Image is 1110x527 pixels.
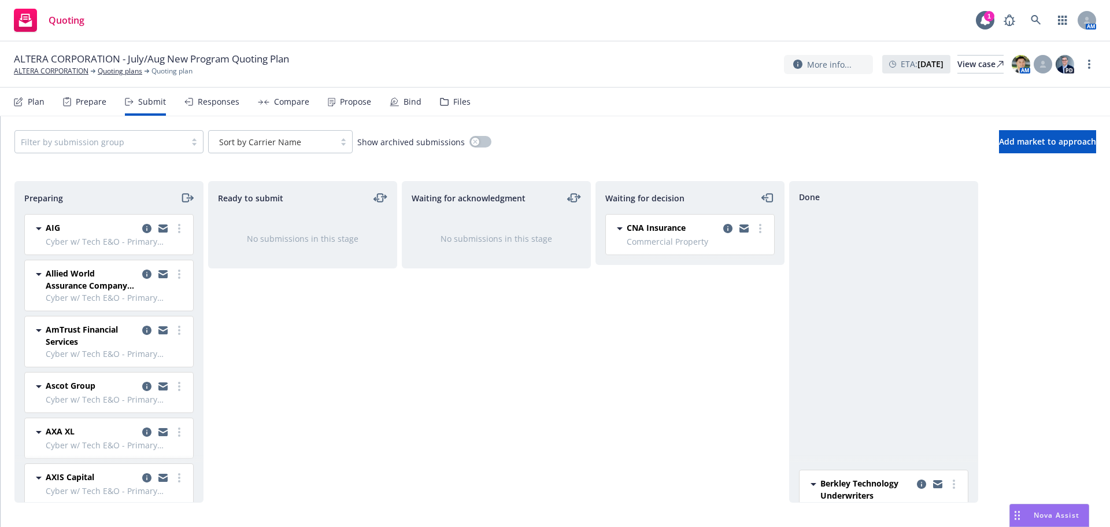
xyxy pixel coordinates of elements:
[180,191,194,205] a: moveRight
[984,11,994,21] div: 1
[140,425,154,439] a: copy logging email
[605,192,684,204] span: Waiting for decision
[820,477,912,502] span: Berkley Technology Underwriters
[46,222,60,234] span: AIG
[172,323,186,337] a: more
[98,66,142,76] a: Quoting plans
[901,58,943,70] span: ETA :
[214,136,329,148] span: Sort by Carrier Name
[140,323,154,337] a: copy logging email
[172,425,186,439] a: more
[140,222,154,235] a: copy logging email
[753,222,767,235] a: more
[156,425,170,439] a: copy logging email
[567,191,581,205] a: moveLeftRight
[172,379,186,393] a: more
[957,55,1004,73] a: View case
[227,233,378,245] div: No submissions in this stage
[998,9,1021,32] a: Report a Bug
[1082,57,1096,71] a: more
[1056,55,1074,73] img: photo
[156,267,170,281] a: copy logging email
[156,471,170,485] a: copy logging email
[46,485,186,497] span: Cyber w/ Tech E&O - Primary Submission
[218,192,283,204] span: Ready to submit
[412,192,526,204] span: Waiting for acknowledgment
[453,97,471,106] div: Files
[46,393,186,406] span: Cyber w/ Tech E&O - Primary Submission
[404,97,421,106] div: Bind
[999,130,1096,153] button: Add market to approach
[917,58,943,69] strong: [DATE]
[46,292,186,304] span: Cyber w/ Tech E&O - Primary Submission
[46,379,95,392] span: Ascot Group
[172,471,186,485] a: more
[947,477,961,491] a: more
[627,222,686,234] span: CNA Insurance
[737,222,751,235] a: copy logging email
[198,97,239,106] div: Responses
[46,235,186,248] span: Cyber w/ Tech E&O - Primary Submission
[140,267,154,281] a: copy logging email
[931,477,945,491] a: copy logging email
[1034,510,1079,520] span: Nova Assist
[807,58,852,71] span: More info...
[219,136,301,148] span: Sort by Carrier Name
[156,222,170,235] a: copy logging email
[49,16,84,25] span: Quoting
[46,439,186,451] span: Cyber w/ Tech E&O - Primary Submission
[156,323,170,337] a: copy logging email
[999,136,1096,147] span: Add market to approach
[1051,9,1074,32] a: Switch app
[172,222,186,235] a: more
[140,471,154,485] a: copy logging email
[784,55,873,74] button: More info...
[156,379,170,393] a: copy logging email
[627,235,767,248] span: Commercial Property
[1012,55,1030,73] img: photo
[421,233,572,245] div: No submissions in this stage
[46,471,94,483] span: AXIS Capital
[1009,504,1089,527] button: Nova Assist
[274,97,309,106] div: Compare
[1010,504,1024,526] div: Drag to move
[14,66,88,76] a: ALTERA CORPORATION
[24,192,63,204] span: Preparing
[46,425,75,437] span: AXA XL
[151,66,193,76] span: Quoting plan
[9,4,89,36] a: Quoting
[340,97,371,106] div: Propose
[46,348,186,360] span: Cyber w/ Tech E&O - Primary Submission
[140,379,154,393] a: copy logging email
[373,191,387,205] a: moveLeftRight
[172,267,186,281] a: more
[138,97,166,106] div: Submit
[357,136,465,148] span: Show archived submissions
[1024,9,1048,32] a: Search
[915,477,928,491] a: copy logging email
[46,267,138,292] span: Allied World Assurance Company (AWAC)
[957,56,1004,73] div: View case
[761,191,775,205] a: moveLeft
[76,97,106,106] div: Prepare
[721,222,735,235] a: copy logging email
[28,97,45,106] div: Plan
[799,191,820,203] span: Done
[820,502,961,514] span: Foreign Package
[46,323,138,348] span: AmTrust Financial Services
[14,52,289,66] span: ALTERA CORPORATION - July/Aug New Program Quoting Plan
